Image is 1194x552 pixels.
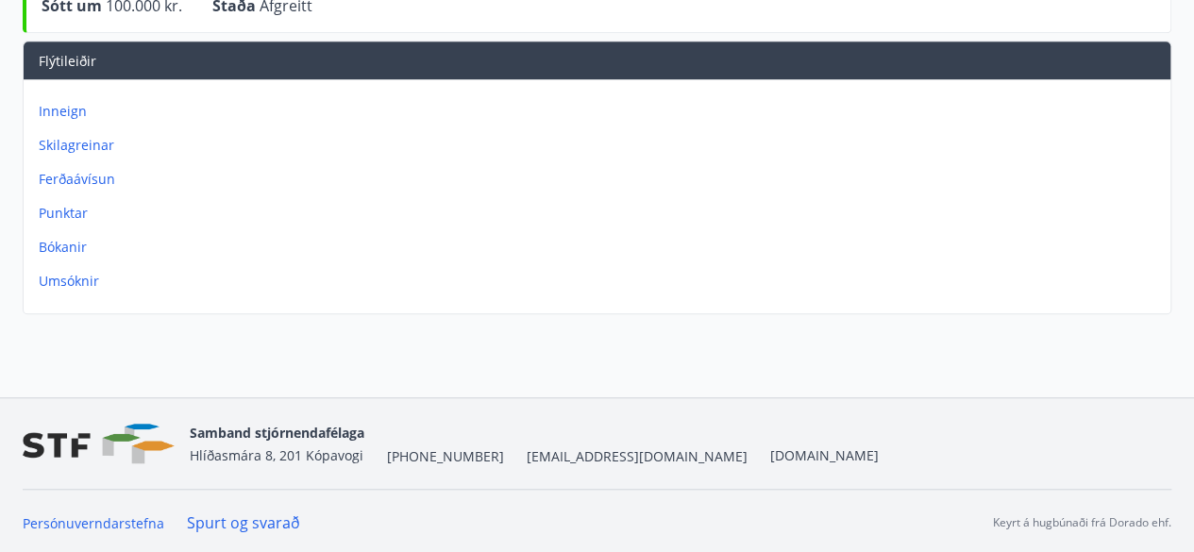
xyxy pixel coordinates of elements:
p: Skilagreinar [39,136,1163,155]
a: Persónuverndarstefna [23,514,164,532]
span: Flýtileiðir [39,52,96,70]
p: Punktar [39,204,1163,223]
span: [EMAIL_ADDRESS][DOMAIN_NAME] [527,447,748,466]
a: Spurt og svarað [187,512,300,533]
span: Hlíðasmára 8, 201 Kópavogi [190,446,363,464]
p: Bókanir [39,238,1163,257]
p: Keyrt á hugbúnaði frá Dorado ehf. [993,514,1171,531]
span: [PHONE_NUMBER] [387,447,504,466]
img: vjCaq2fThgY3EUYqSgpjEiBg6WP39ov69hlhuPVN.png [23,424,175,464]
a: [DOMAIN_NAME] [770,446,879,464]
span: Samband stjórnendafélaga [190,424,364,442]
p: Umsóknir [39,272,1163,291]
p: Inneign [39,102,1163,121]
p: Ferðaávísun [39,170,1163,189]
